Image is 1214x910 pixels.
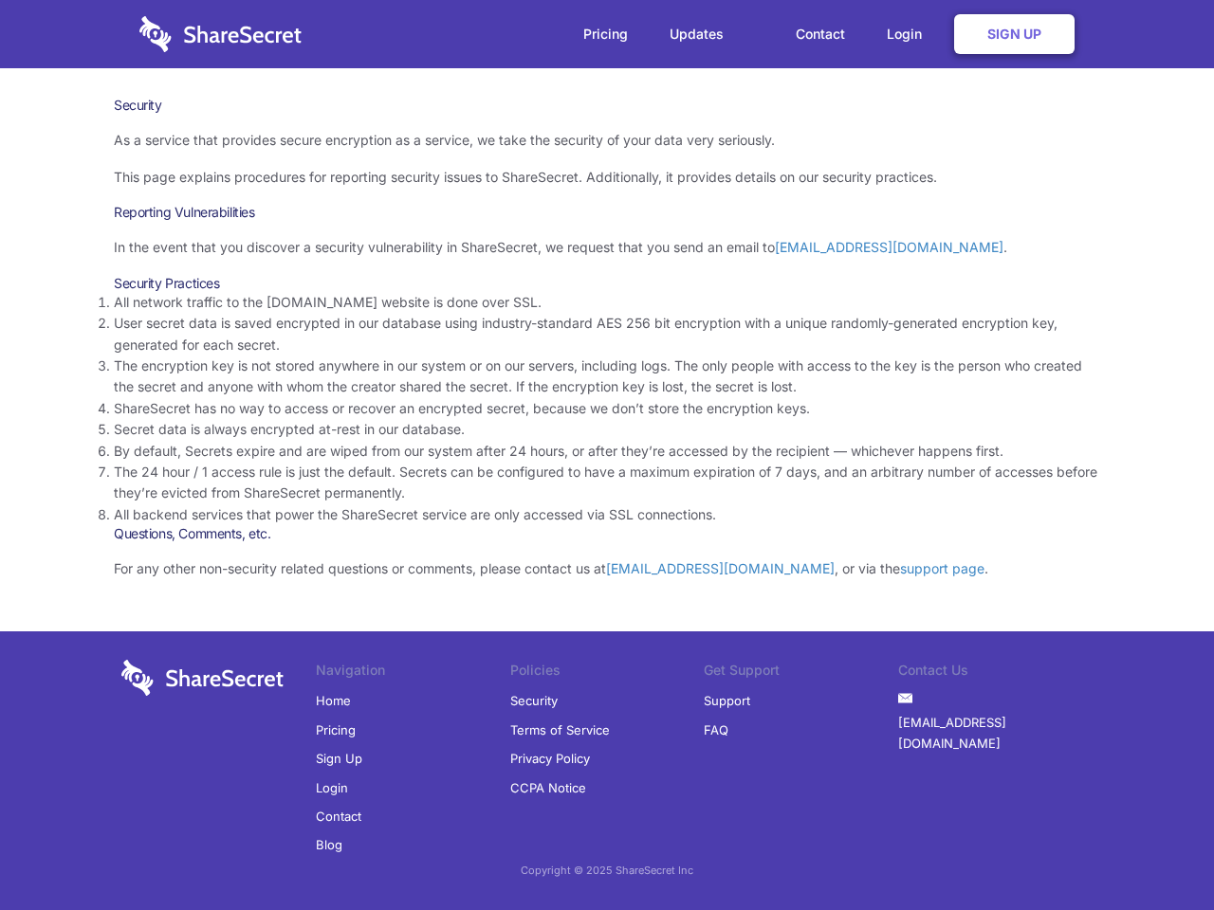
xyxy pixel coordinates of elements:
[114,462,1100,504] li: The 24 hour / 1 access rule is just the default. Secrets can be configured to have a maximum expi...
[898,708,1093,758] a: [EMAIL_ADDRESS][DOMAIN_NAME]
[510,744,590,773] a: Privacy Policy
[510,773,586,802] a: CCPA Notice
[114,97,1100,114] h1: Security
[316,802,361,830] a: Contact
[777,5,864,64] a: Contact
[121,660,284,696] img: logo-wordmark-white-trans-d4663122ce5f474addd5e946df7df03e33cb6a1c49d2221995e7729f52c070b2.svg
[775,239,1003,255] a: [EMAIL_ADDRESS][DOMAIN_NAME]
[114,504,1100,525] li: All backend services that power the ShareSecret service are only accessed via SSL connections.
[316,744,362,773] a: Sign Up
[114,167,1100,188] p: This page explains procedures for reporting security issues to ShareSecret. Additionally, it prov...
[114,558,1100,579] p: For any other non-security related questions or comments, please contact us at , or via the .
[900,560,984,576] a: support page
[114,525,1100,542] h3: Questions, Comments, etc.
[114,237,1100,258] p: In the event that you discover a security vulnerability in ShareSecret, we request that you send ...
[898,660,1093,686] li: Contact Us
[114,419,1100,440] li: Secret data is always encrypted at-rest in our database.
[704,716,728,744] a: FAQ
[139,16,302,52] img: logo-wordmark-white-trans-d4663122ce5f474addd5e946df7df03e33cb6a1c49d2221995e7729f52c070b2.svg
[704,660,898,686] li: Get Support
[316,686,351,715] a: Home
[316,716,356,744] a: Pricing
[114,130,1100,151] p: As a service that provides secure encryption as a service, we take the security of your data very...
[114,313,1100,355] li: User secret data is saved encrypted in our database using industry-standard AES 256 bit encryptio...
[316,830,342,859] a: Blog
[114,292,1100,313] li: All network traffic to the [DOMAIN_NAME] website is done over SSL.
[704,686,750,715] a: Support
[510,716,610,744] a: Terms of Service
[868,5,950,64] a: Login
[606,560,835,576] a: [EMAIL_ADDRESS][DOMAIN_NAME]
[316,773,348,802] a: Login
[510,660,705,686] li: Policies
[316,660,510,686] li: Navigation
[114,441,1100,462] li: By default, Secrets expire and are wiped from our system after 24 hours, or after they’re accesse...
[114,355,1100,398] li: The encryption key is not stored anywhere in our system or on our servers, including logs. The on...
[510,686,558,715] a: Security
[114,398,1100,419] li: ShareSecret has no way to access or recover an encrypted secret, because we don’t store the encry...
[954,14,1075,54] a: Sign Up
[564,5,647,64] a: Pricing
[114,204,1100,221] h3: Reporting Vulnerabilities
[114,275,1100,292] h3: Security Practices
